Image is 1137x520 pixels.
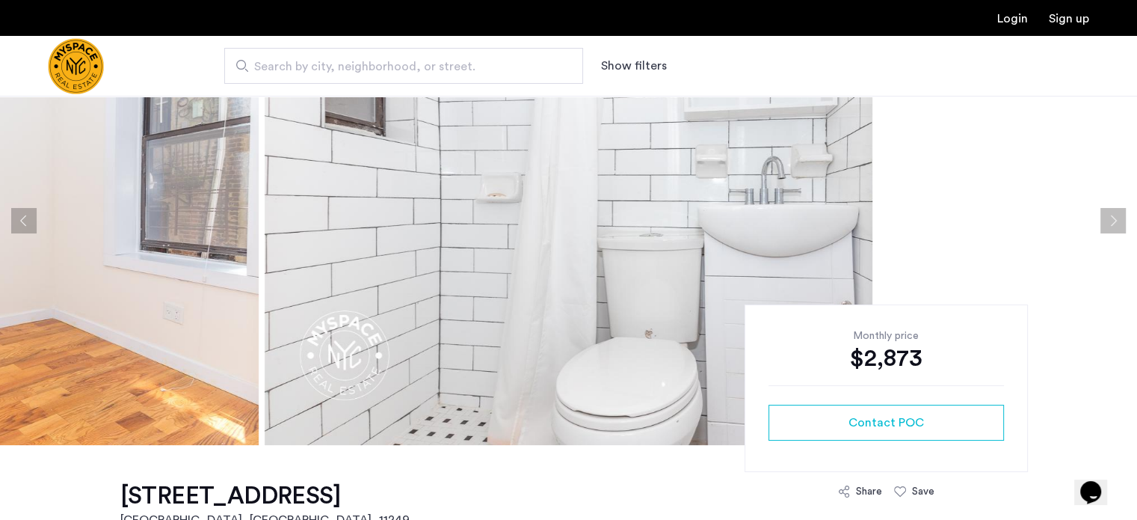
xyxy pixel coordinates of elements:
[912,484,934,499] div: Save
[601,57,667,75] button: Show or hide filters
[1074,460,1122,505] iframe: chat widget
[120,481,410,511] h1: [STREET_ADDRESS]
[848,414,924,432] span: Contact POC
[11,208,37,233] button: Previous apartment
[48,38,104,94] img: logo
[254,58,541,76] span: Search by city, neighborhood, or street.
[1049,13,1089,25] a: Registration
[1100,208,1126,233] button: Next apartment
[48,38,104,94] a: Cazamio Logo
[224,48,583,84] input: Apartment Search
[768,328,1004,343] div: Monthly price
[856,484,882,499] div: Share
[768,405,1004,441] button: button
[997,13,1028,25] a: Login
[768,343,1004,373] div: $2,873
